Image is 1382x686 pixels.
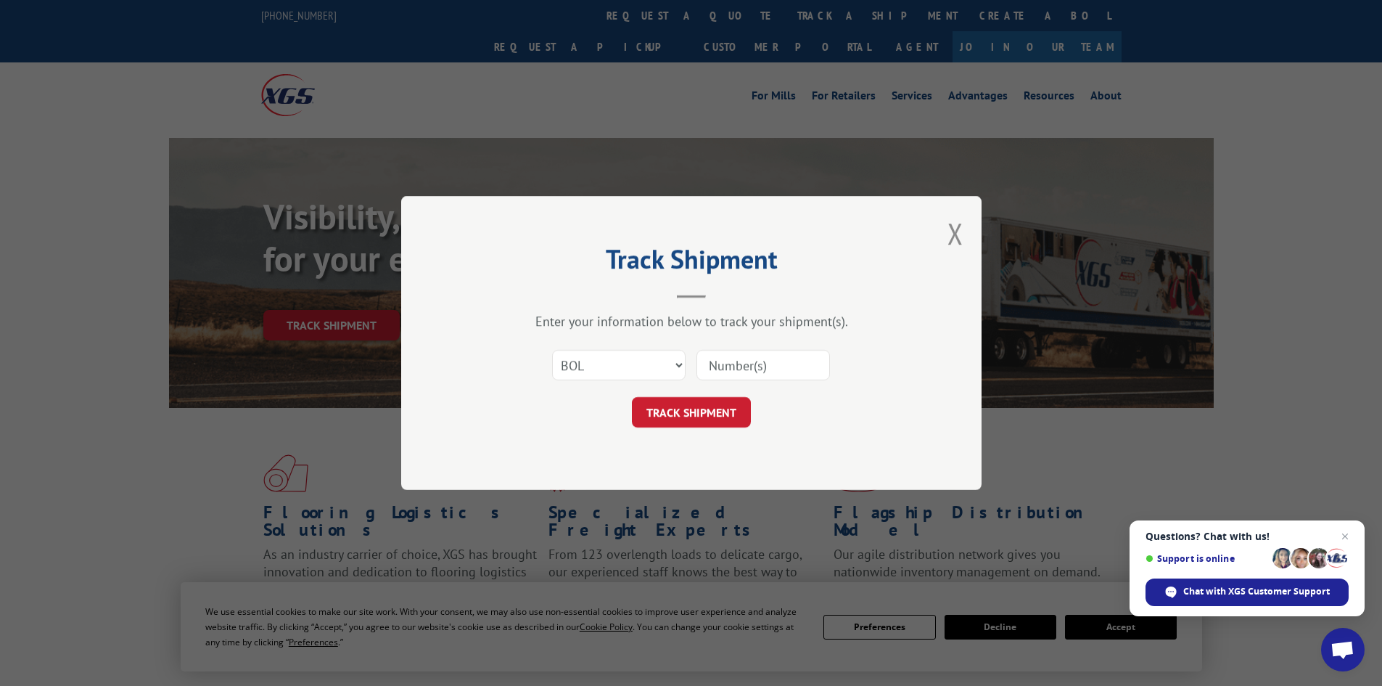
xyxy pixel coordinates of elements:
[1146,531,1349,542] span: Questions? Chat with us!
[474,249,909,277] h2: Track Shipment
[1321,628,1365,671] div: Open chat
[474,313,909,330] div: Enter your information below to track your shipment(s).
[1183,585,1330,598] span: Chat with XGS Customer Support
[947,214,963,253] button: Close modal
[1146,553,1267,564] span: Support is online
[696,350,830,380] input: Number(s)
[632,397,751,428] button: TRACK SHIPMENT
[1336,528,1354,545] span: Close chat
[1146,579,1349,606] div: Chat with XGS Customer Support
